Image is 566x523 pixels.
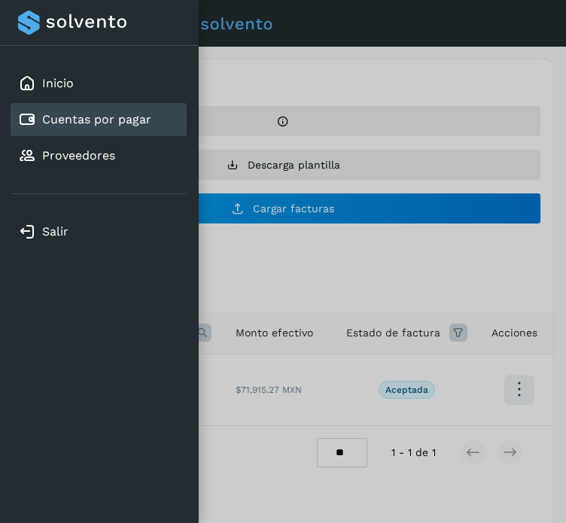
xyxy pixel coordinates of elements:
[42,76,74,90] a: Inicio
[42,112,151,126] a: Cuentas por pagar
[11,67,187,100] div: Inicio
[11,103,187,136] div: Cuentas por pagar
[42,224,68,239] a: Salir
[11,215,187,248] div: Salir
[42,148,115,163] a: Proveedores
[11,139,187,172] div: Proveedores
